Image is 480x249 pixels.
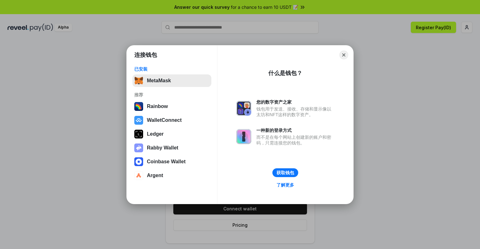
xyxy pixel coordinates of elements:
img: svg+xml,%3Csvg%20xmlns%3D%22http%3A%2F%2Fwww.w3.org%2F2000%2Fsvg%22%20width%3D%2228%22%20height%3... [134,130,143,138]
div: 钱包用于发送、接收、存储和显示像以太坊和NFT这样的数字资产。 [256,106,334,117]
img: svg+xml,%3Csvg%20xmlns%3D%22http%3A%2F%2Fwww.w3.org%2F2000%2Fsvg%22%20fill%3D%22none%22%20viewBox... [134,143,143,152]
div: 了解更多 [276,182,294,188]
img: svg+xml,%3Csvg%20width%3D%2228%22%20height%3D%2228%22%20viewBox%3D%220%200%2028%2028%22%20fill%3D... [134,116,143,125]
button: Coinbase Wallet [132,155,211,168]
button: MetaMask [132,74,211,87]
div: 推荐 [134,92,209,98]
div: Rabby Wallet [147,145,178,151]
div: WalletConnect [147,117,182,123]
div: Rainbow [147,104,168,109]
div: MetaMask [147,78,171,84]
button: Argent [132,169,211,182]
button: WalletConnect [132,114,211,127]
div: 一种新的登录方式 [256,127,334,133]
button: Ledger [132,128,211,140]
div: Coinbase Wallet [147,159,186,165]
img: svg+xml,%3Csvg%20width%3D%22120%22%20height%3D%22120%22%20viewBox%3D%220%200%20120%20120%22%20fil... [134,102,143,111]
div: 您的数字资产之家 [256,99,334,105]
img: svg+xml,%3Csvg%20width%3D%2228%22%20height%3D%2228%22%20viewBox%3D%220%200%2028%2028%22%20fill%3D... [134,157,143,166]
img: svg+xml,%3Csvg%20xmlns%3D%22http%3A%2F%2Fwww.w3.org%2F2000%2Fsvg%22%20fill%3D%22none%22%20viewBox... [236,101,251,116]
img: svg+xml,%3Csvg%20fill%3D%22none%22%20height%3D%2233%22%20viewBox%3D%220%200%2035%2033%22%20width%... [134,76,143,85]
a: 了解更多 [273,181,298,189]
div: 获取钱包 [276,170,294,176]
button: Close [339,51,348,59]
div: 已安装 [134,66,209,72]
h1: 连接钱包 [134,51,157,59]
button: Rainbow [132,100,211,113]
button: Rabby Wallet [132,142,211,154]
img: svg+xml,%3Csvg%20xmlns%3D%22http%3A%2F%2Fwww.w3.org%2F2000%2Fsvg%22%20fill%3D%22none%22%20viewBox... [236,129,251,144]
div: Argent [147,173,163,178]
img: svg+xml,%3Csvg%20width%3D%2228%22%20height%3D%2228%22%20viewBox%3D%220%200%2028%2028%22%20fill%3D... [134,171,143,180]
div: 什么是钱包？ [268,69,302,77]
div: 而不是在每个网站上创建新的账户和密码，只需连接您的钱包。 [256,134,334,146]
button: 获取钱包 [272,168,298,177]
div: Ledger [147,131,164,137]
